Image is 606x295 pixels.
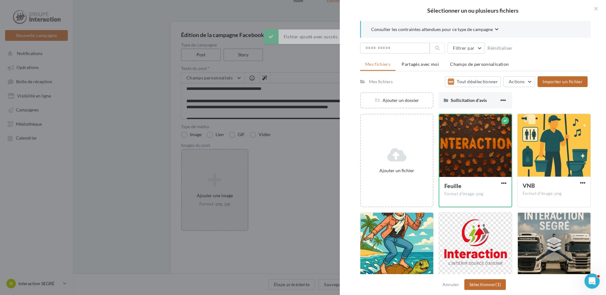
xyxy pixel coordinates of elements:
span: Partagés avec moi [402,61,439,67]
div: Ajouter un fichier [364,167,430,174]
button: Sélectionner(1) [464,279,506,290]
h2: Sélectionner un ou plusieurs fichiers [350,8,596,13]
span: Champs de personnalisation [450,61,509,67]
button: Réinitialiser [485,44,515,52]
button: Annuler [440,281,462,288]
div: Mes fichiers [369,78,393,85]
div: Format d'image: png [444,191,506,197]
button: Actions [503,76,535,87]
span: Consulter les contraintes attendues pour ce type de campagne [371,26,493,33]
span: Sollicitation d'avis [451,97,487,103]
button: Consulter les contraintes attendues pour ce type de campagne [371,26,499,34]
div: Fichier ajouté avec succès [263,29,343,44]
span: VNB [523,182,535,189]
span: Importer un fichier [543,79,583,84]
span: (1) [495,282,501,287]
button: Filtrer par [448,43,485,53]
div: Ajouter un dossier [361,97,433,104]
span: Actions [509,79,525,84]
button: Importer un fichier [538,76,588,87]
span: Mes fichiers [365,61,390,67]
div: Format d'image: png [523,191,585,197]
button: Tout désélectionner [445,76,501,87]
iframe: Intercom live chat [584,273,600,289]
span: Feuille [444,182,461,189]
